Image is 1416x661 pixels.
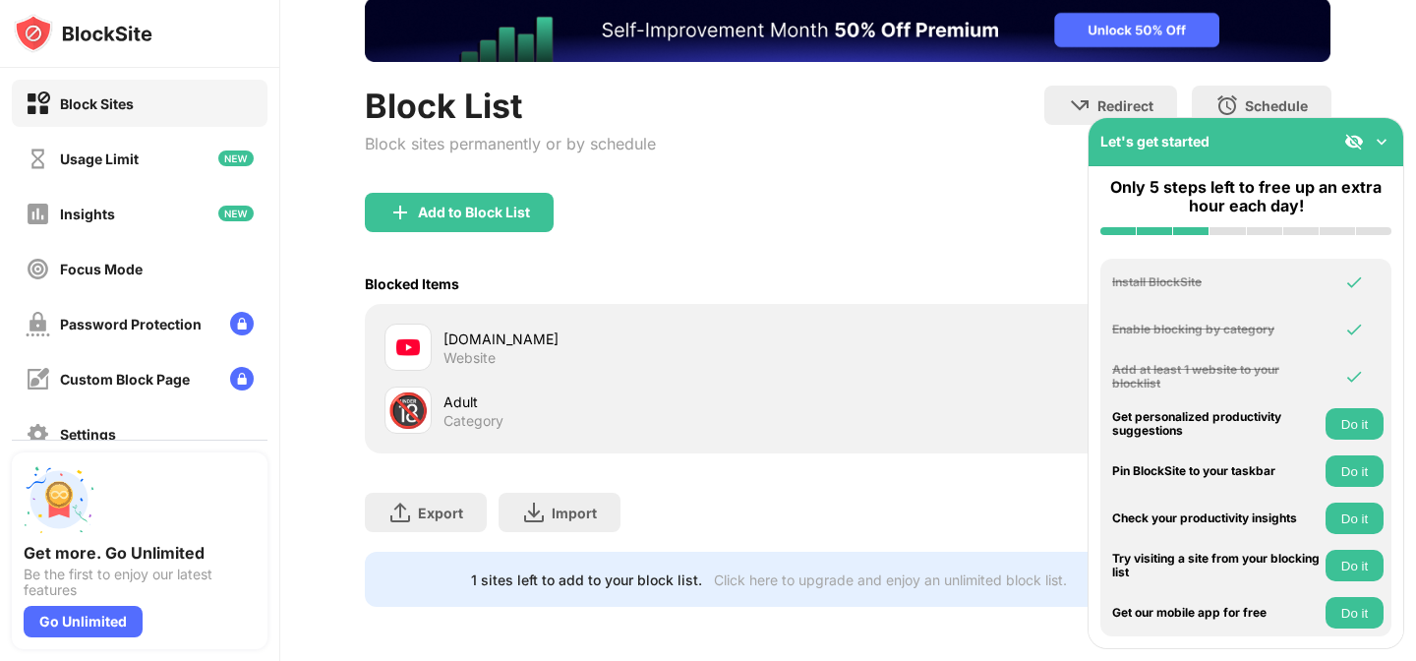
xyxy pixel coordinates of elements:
[1326,597,1384,629] button: Do it
[1344,320,1364,339] img: omni-check.svg
[1112,552,1321,580] div: Try visiting a site from your blocking list
[1112,606,1321,620] div: Get our mobile app for free
[218,206,254,221] img: new-icon.svg
[1372,132,1391,151] img: omni-setup-toggle.svg
[1344,272,1364,292] img: omni-check.svg
[24,464,94,535] img: push-unlimited.svg
[26,312,50,336] img: password-protection-off.svg
[26,147,50,171] img: time-usage-off.svg
[1326,550,1384,581] button: Do it
[14,14,152,53] img: logo-blocksite.svg
[471,571,702,588] div: 1 sites left to add to your block list.
[365,86,656,126] div: Block List
[24,543,256,563] div: Get more. Go Unlimited
[396,335,420,359] img: favicons
[26,257,50,281] img: focus-off.svg
[1112,511,1321,525] div: Check your productivity insights
[1100,133,1209,150] div: Let's get started
[1245,97,1308,114] div: Schedule
[60,206,115,222] div: Insights
[1112,275,1321,289] div: Install BlockSite
[60,95,134,112] div: Block Sites
[26,91,50,116] img: block-on.svg
[24,567,256,598] div: Be the first to enjoy our latest features
[24,606,143,637] div: Go Unlimited
[26,367,50,391] img: customize-block-page-off.svg
[552,505,597,521] div: Import
[60,426,116,443] div: Settings
[365,134,656,153] div: Block sites permanently or by schedule
[1112,363,1321,391] div: Add at least 1 website to your blocklist
[1112,410,1321,439] div: Get personalized productivity suggestions
[230,367,254,391] img: lock-menu.svg
[60,150,139,167] div: Usage Limit
[60,261,143,277] div: Focus Mode
[443,412,503,430] div: Category
[387,391,429,431] div: 🔞
[1112,464,1321,478] div: Pin BlockSite to your taskbar
[365,275,459,292] div: Blocked Items
[26,422,50,447] img: settings-off.svg
[443,329,848,349] div: [DOMAIN_NAME]
[218,150,254,166] img: new-icon.svg
[1326,503,1384,534] button: Do it
[418,505,463,521] div: Export
[1100,178,1391,215] div: Only 5 steps left to free up an extra hour each day!
[443,349,496,367] div: Website
[230,312,254,335] img: lock-menu.svg
[60,371,190,388] div: Custom Block Page
[1326,455,1384,487] button: Do it
[443,391,848,412] div: Adult
[1326,408,1384,440] button: Do it
[1344,367,1364,387] img: omni-check.svg
[418,205,530,220] div: Add to Block List
[26,202,50,226] img: insights-off.svg
[60,316,202,332] div: Password Protection
[1112,323,1321,336] div: Enable blocking by category
[714,571,1067,588] div: Click here to upgrade and enjoy an unlimited block list.
[1097,97,1153,114] div: Redirect
[1344,132,1364,151] img: eye-not-visible.svg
